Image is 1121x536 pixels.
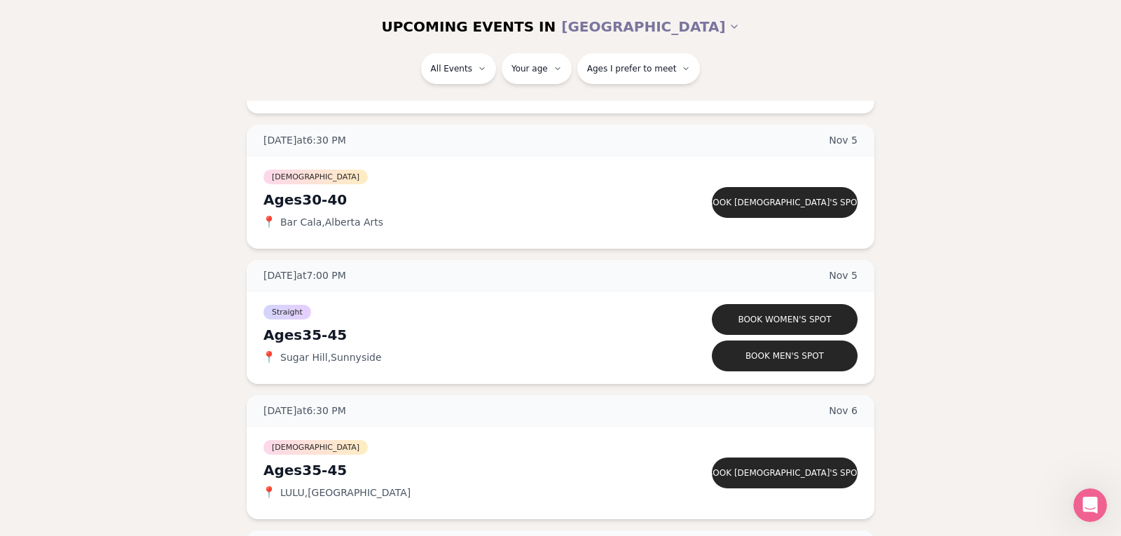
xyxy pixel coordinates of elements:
[712,304,858,335] button: Book women's spot
[712,341,858,371] button: Book men's spot
[587,63,677,74] span: Ages I prefer to meet
[263,190,659,209] div: Ages 30-40
[511,63,548,74] span: Your age
[421,53,496,84] button: All Events
[280,350,382,364] span: Sugar Hill , Sunnyside
[381,17,556,36] span: UPCOMING EVENTS IN
[263,170,368,184] span: [DEMOGRAPHIC_DATA]
[1073,488,1107,522] iframe: Intercom live chat
[280,215,383,229] span: Bar Cala , Alberta Arts
[263,404,346,418] span: [DATE] at 6:30 PM
[263,352,275,363] span: 📍
[829,404,858,418] span: Nov 6
[577,53,701,84] button: Ages I prefer to meet
[263,268,346,282] span: [DATE] at 7:00 PM
[712,458,858,488] button: Book [DEMOGRAPHIC_DATA]'s spot
[263,133,346,147] span: [DATE] at 6:30 PM
[263,487,275,498] span: 📍
[280,486,411,500] span: LULU , [GEOGRAPHIC_DATA]
[263,305,311,319] span: Straight
[431,63,472,74] span: All Events
[502,53,572,84] button: Your age
[263,217,275,228] span: 📍
[263,440,368,455] span: [DEMOGRAPHIC_DATA]
[829,133,858,147] span: Nov 5
[561,11,739,42] button: [GEOGRAPHIC_DATA]
[263,460,659,480] div: Ages 35-45
[263,325,659,345] div: Ages 35-45
[829,268,858,282] span: Nov 5
[712,187,858,218] button: Book [DEMOGRAPHIC_DATA]'s spot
